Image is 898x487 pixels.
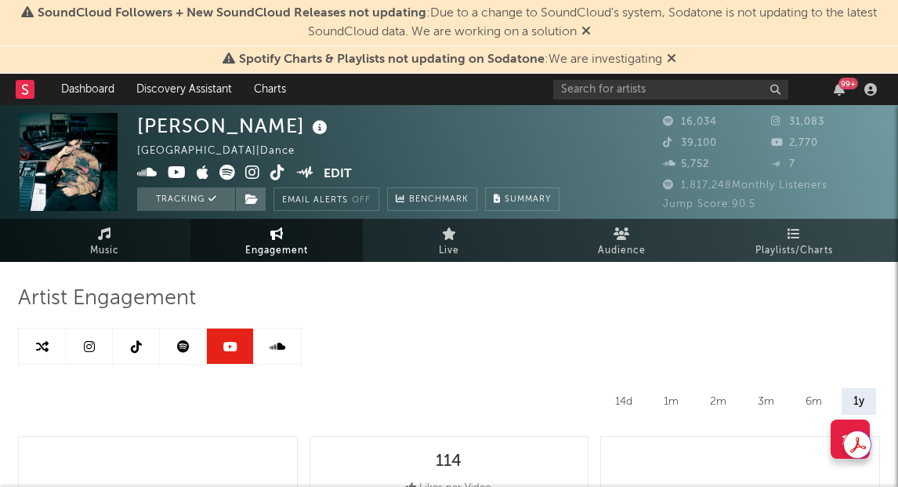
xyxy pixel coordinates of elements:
[363,219,535,262] a: Live
[137,142,313,161] div: [GEOGRAPHIC_DATA] | Dance
[603,388,644,415] div: 14d
[38,7,877,38] span: : Due to a change to SoundCloud's system, Sodatone is not updating to the latest SoundCloud data....
[663,199,755,209] span: Jump Score: 90.5
[663,159,709,169] span: 5,752
[771,159,795,169] span: 7
[746,388,786,415] div: 3m
[243,74,297,105] a: Charts
[409,191,469,209] span: Benchmark
[324,165,352,184] button: Edit
[190,219,363,262] a: Engagement
[273,187,379,211] button: Email AlertsOff
[18,289,196,308] span: Artist Engagement
[708,219,880,262] a: Playlists/Charts
[771,138,818,148] span: 2,770
[652,388,690,415] div: 1m
[18,219,190,262] a: Music
[239,53,662,66] span: : We are investigating
[125,74,243,105] a: Discovery Assistant
[352,196,371,205] em: Off
[245,242,308,260] span: Engagement
[38,7,426,20] span: SoundCloud Followers + New SoundCloud Releases not updating
[598,242,646,260] span: Audience
[485,187,559,211] button: Summary
[842,388,876,415] div: 1y
[771,117,824,127] span: 31,083
[553,80,788,100] input: Search for artists
[663,180,827,191] span: 1,817,248 Monthly Listeners
[581,26,591,38] span: Dismiss
[663,117,717,127] span: 16,034
[794,388,834,415] div: 6m
[387,187,477,211] a: Benchmark
[667,53,676,66] span: Dismiss
[535,219,708,262] a: Audience
[436,452,462,471] div: 114
[698,388,738,415] div: 2m
[239,53,545,66] span: Spotify Charts & Playlists not updating on Sodatone
[838,78,858,89] div: 99 +
[663,138,717,148] span: 39,100
[755,242,833,260] span: Playlists/Charts
[505,195,551,204] span: Summary
[137,187,235,211] button: Tracking
[834,83,845,96] button: 99+
[137,113,331,139] div: [PERSON_NAME]
[50,74,125,105] a: Dashboard
[439,242,459,260] span: Live
[90,242,119,260] span: Music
